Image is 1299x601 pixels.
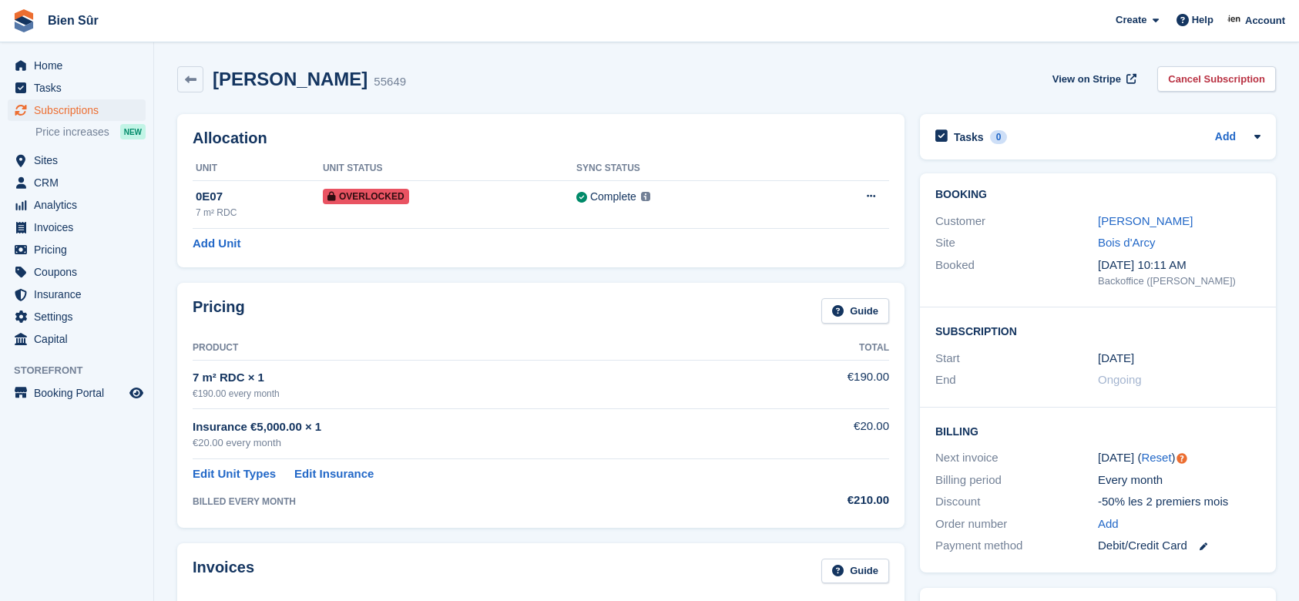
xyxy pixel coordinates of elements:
div: €210.00 [759,492,889,509]
a: menu [8,328,146,350]
div: Complete [590,189,636,205]
img: stora-icon-8386f47178a22dfd0bd8f6a31ec36ba5ce8667c1dd55bd0f319d3a0aa187defe.svg [12,9,35,32]
span: Analytics [34,194,126,216]
span: Sites [34,149,126,171]
a: [PERSON_NAME] [1098,214,1193,227]
th: Unit [193,156,323,181]
h2: Invoices [193,559,254,584]
h2: [PERSON_NAME] [213,69,368,89]
div: BILLED EVERY MONTH [193,495,759,509]
a: Price increases NEW [35,123,146,140]
div: Payment method [935,537,1098,555]
a: menu [8,99,146,121]
a: menu [8,239,146,260]
div: 55649 [374,73,406,91]
a: menu [8,77,146,99]
div: Order number [935,515,1098,533]
div: €190.00 every month [193,387,759,401]
div: Site [935,234,1098,252]
div: Tooltip anchor [1175,452,1189,465]
a: Edit Unit Types [193,465,276,483]
a: menu [8,194,146,216]
span: Invoices [34,217,126,238]
a: menu [8,306,146,327]
a: menu [8,284,146,305]
span: Help [1192,12,1213,28]
span: Overlocked [323,189,409,204]
div: Backoffice ([PERSON_NAME]) [1098,274,1260,289]
span: Account [1245,13,1285,29]
span: View on Stripe [1052,72,1121,87]
span: Pricing [34,239,126,260]
a: menu [8,55,146,76]
div: 0E07 [196,188,323,206]
span: Subscriptions [34,99,126,121]
td: €190.00 [759,360,889,408]
a: Reset [1141,451,1171,464]
span: Home [34,55,126,76]
div: Booked [935,257,1098,289]
a: menu [8,261,146,283]
a: Guide [821,559,889,584]
a: Guide [821,298,889,324]
span: CRM [34,172,126,193]
a: Bois d'Arcy [1098,236,1156,249]
th: Total [759,336,889,361]
a: Add [1098,515,1119,533]
th: Product [193,336,759,361]
div: End [935,371,1098,389]
a: Add [1215,129,1236,146]
a: menu [8,149,146,171]
div: NEW [120,124,146,139]
div: -50% les 2 premiers mois [1098,493,1260,511]
td: €20.00 [759,409,889,459]
h2: Tasks [954,130,984,144]
h2: Subscription [935,323,1260,338]
div: 0 [990,130,1008,144]
span: Booking Portal [34,382,126,404]
a: menu [8,382,146,404]
a: Preview store [127,384,146,402]
h2: Booking [935,189,1260,201]
div: 7 m² RDC [196,206,323,220]
span: Settings [34,306,126,327]
span: Coupons [34,261,126,283]
h2: Allocation [193,129,889,147]
a: View on Stripe [1046,66,1140,92]
div: Next invoice [935,449,1098,467]
div: Customer [935,213,1098,230]
h2: Pricing [193,298,245,324]
div: [DATE] 10:11 AM [1098,257,1260,274]
img: icon-info-grey-7440780725fd019a000dd9b08b2336e03edf1995a4989e88bcd33f0948082b44.svg [641,192,650,201]
div: [DATE] ( ) [1098,449,1260,467]
div: €20.00 every month [193,435,759,451]
span: Ongoing [1098,373,1142,386]
a: Add Unit [193,235,240,253]
div: Billing period [935,472,1098,489]
a: menu [8,172,146,193]
div: Insurance €5,000.00 × 1 [193,418,759,436]
div: Discount [935,493,1098,511]
span: Insurance [34,284,126,305]
th: Unit Status [323,156,576,181]
span: Price increases [35,125,109,139]
time: 2024-10-19 23:00:00 UTC [1098,350,1134,368]
span: Create [1116,12,1146,28]
a: menu [8,217,146,238]
span: Storefront [14,363,153,378]
div: 7 m² RDC × 1 [193,369,759,387]
a: Bien Sûr [42,8,105,33]
h2: Billing [935,423,1260,438]
div: Debit/Credit Card [1098,537,1260,555]
a: Edit Insurance [294,465,374,483]
img: Asmaa Habri [1227,12,1243,28]
span: Capital [34,328,126,350]
div: Start [935,350,1098,368]
div: Every month [1098,472,1260,489]
a: Cancel Subscription [1157,66,1276,92]
th: Sync Status [576,156,794,181]
span: Tasks [34,77,126,99]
